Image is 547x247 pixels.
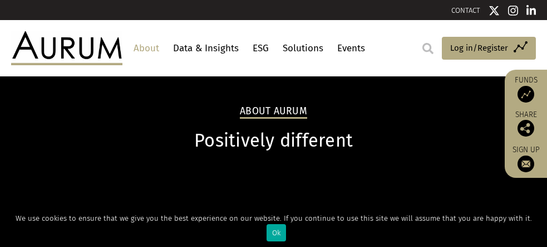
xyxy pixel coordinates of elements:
[334,38,368,59] a: Events
[510,111,541,137] div: Share
[451,6,480,14] a: CONTACT
[422,43,433,54] img: search.svg
[267,224,286,241] div: Ok
[518,86,534,103] img: Access Funds
[518,120,534,137] img: Share this post
[11,31,122,65] img: Aurum
[518,156,534,172] img: Sign up to our newsletter
[510,75,541,103] a: Funds
[510,145,541,172] a: Sign up
[250,38,272,59] a: ESG
[442,37,536,60] a: Log in/Register
[131,38,162,59] a: About
[240,105,307,119] h2: About Aurum
[11,130,536,152] h1: Positively different
[280,38,326,59] a: Solutions
[508,5,518,16] img: Instagram icon
[489,5,500,16] img: Twitter icon
[170,38,242,59] a: Data & Insights
[450,41,508,55] span: Log in/Register
[526,5,536,16] img: Linkedin icon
